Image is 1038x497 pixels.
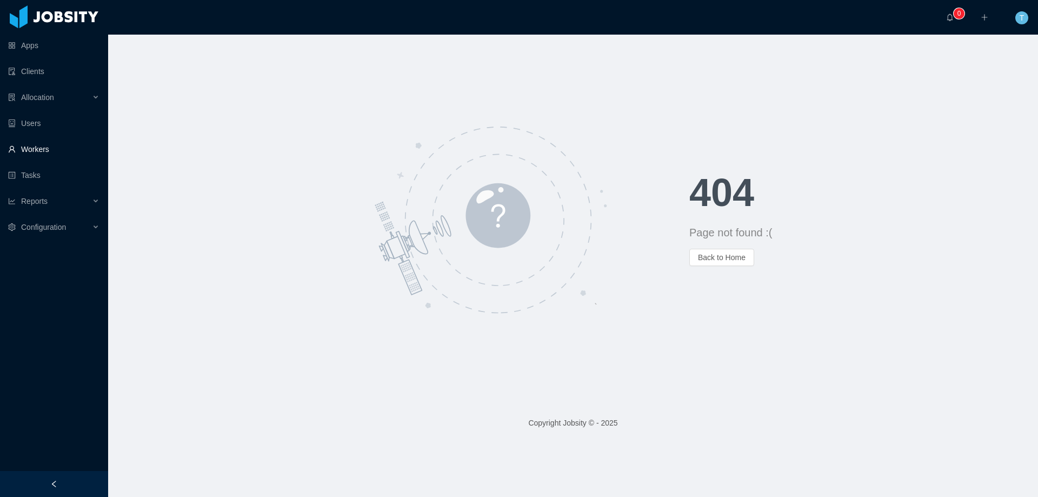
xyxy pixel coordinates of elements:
div: Page not found :( [689,225,1038,240]
i: icon: bell [946,14,954,21]
i: icon: plus [981,14,988,21]
span: Allocation [21,93,54,102]
h1: 404 [689,173,1038,212]
span: Reports [21,197,48,206]
footer: Copyright Jobsity © - 2025 [108,405,1038,442]
a: icon: appstoreApps [8,35,99,56]
span: T [1020,11,1024,24]
a: icon: auditClients [8,61,99,82]
i: icon: line-chart [8,197,16,205]
span: Configuration [21,223,66,231]
a: Back to Home [689,253,754,262]
button: Back to Home [689,249,754,266]
i: icon: setting [8,223,16,231]
i: icon: solution [8,94,16,101]
a: icon: profileTasks [8,164,99,186]
a: icon: robotUsers [8,112,99,134]
sup: 0 [954,8,964,19]
a: icon: userWorkers [8,138,99,160]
